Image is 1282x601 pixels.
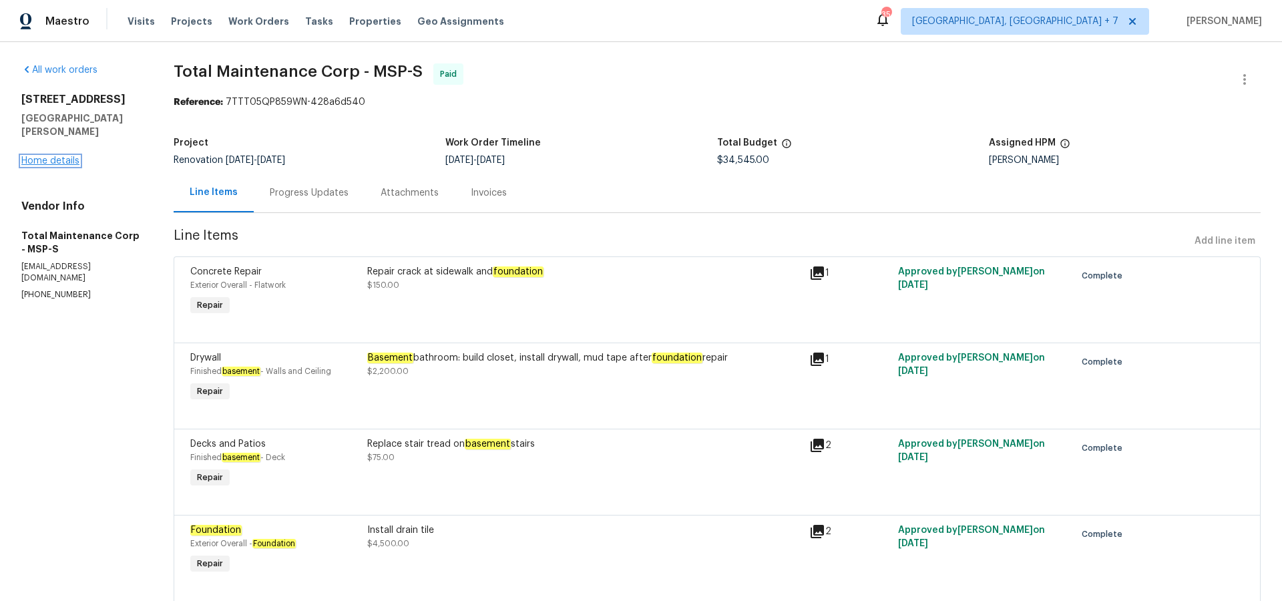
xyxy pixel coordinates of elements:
[367,453,395,461] span: $75.00
[226,156,254,165] span: [DATE]
[898,353,1045,376] span: Approved by [PERSON_NAME] on
[21,65,97,75] a: All work orders
[190,267,262,276] span: Concrete Repair
[174,138,208,148] h5: Project
[228,15,289,28] span: Work Orders
[21,261,142,284] p: [EMAIL_ADDRESS][DOMAIN_NAME]
[471,186,507,200] div: Invoices
[174,97,223,107] b: Reference:
[174,229,1189,254] span: Line Items
[190,439,266,449] span: Decks and Patios
[192,298,228,312] span: Repair
[898,280,928,290] span: [DATE]
[652,353,702,363] em: foundation
[445,156,473,165] span: [DATE]
[1082,355,1128,369] span: Complete
[305,17,333,26] span: Tasks
[809,437,890,453] div: 2
[367,524,802,537] div: Install drain tile
[349,15,401,28] span: Properties
[222,453,260,462] em: basement
[174,63,423,79] span: Total Maintenance Corp - MSP-S
[912,15,1118,28] span: [GEOGRAPHIC_DATA], [GEOGRAPHIC_DATA] + 7
[477,156,505,165] span: [DATE]
[192,471,228,484] span: Repair
[809,265,890,281] div: 1
[898,367,928,376] span: [DATE]
[898,526,1045,548] span: Approved by [PERSON_NAME] on
[898,267,1045,290] span: Approved by [PERSON_NAME] on
[21,200,142,213] h4: Vendor Info
[367,351,802,365] div: bathroom: build closet, install drywall, mud tape after repair
[367,367,409,375] span: $2,200.00
[1082,528,1128,541] span: Complete
[367,265,802,278] div: Repair crack at sidewalk and
[1082,269,1128,282] span: Complete
[781,138,792,156] span: The total cost of line items that have been proposed by Opendoor. This sum includes line items th...
[21,93,142,106] h2: [STREET_ADDRESS]
[440,67,462,81] span: Paid
[367,540,409,548] span: $4,500.00
[881,8,891,21] div: 35
[21,112,142,138] h5: [GEOGRAPHIC_DATA][PERSON_NAME]
[809,351,890,367] div: 1
[367,437,802,451] div: Replace stair tread on stairs
[898,539,928,548] span: [DATE]
[1060,138,1070,156] span: The hpm assigned to this work order.
[809,524,890,540] div: 2
[21,289,142,300] p: [PHONE_NUMBER]
[174,95,1261,109] div: 7TTT05QP859WN-428a6d540
[190,281,286,289] span: Exterior Overall - Flatwork
[465,439,511,449] em: basement
[445,138,541,148] h5: Work Order Timeline
[1181,15,1262,28] span: [PERSON_NAME]
[128,15,155,28] span: Visits
[717,156,769,165] span: $34,545.00
[21,156,79,166] a: Home details
[171,15,212,28] span: Projects
[45,15,89,28] span: Maestro
[192,385,228,398] span: Repair
[257,156,285,165] span: [DATE]
[417,15,504,28] span: Geo Assignments
[190,353,221,363] span: Drywall
[381,186,439,200] div: Attachments
[898,439,1045,462] span: Approved by [PERSON_NAME] on
[445,156,505,165] span: -
[367,281,399,289] span: $150.00
[190,540,296,548] span: Exterior Overall -
[190,453,285,461] span: Finished - Deck
[989,138,1056,148] h5: Assigned HPM
[1082,441,1128,455] span: Complete
[21,229,142,256] h5: Total Maintenance Corp - MSP-S
[252,539,296,548] em: Foundation
[989,156,1261,165] div: [PERSON_NAME]
[226,156,285,165] span: -
[493,266,544,277] em: foundation
[174,156,285,165] span: Renovation
[898,453,928,462] span: [DATE]
[190,525,242,536] em: Foundation
[222,367,260,376] em: basement
[192,557,228,570] span: Repair
[270,186,349,200] div: Progress Updates
[190,186,238,199] div: Line Items
[190,367,331,375] span: Finished - Walls and Ceiling
[717,138,777,148] h5: Total Budget
[367,353,413,363] em: Basement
